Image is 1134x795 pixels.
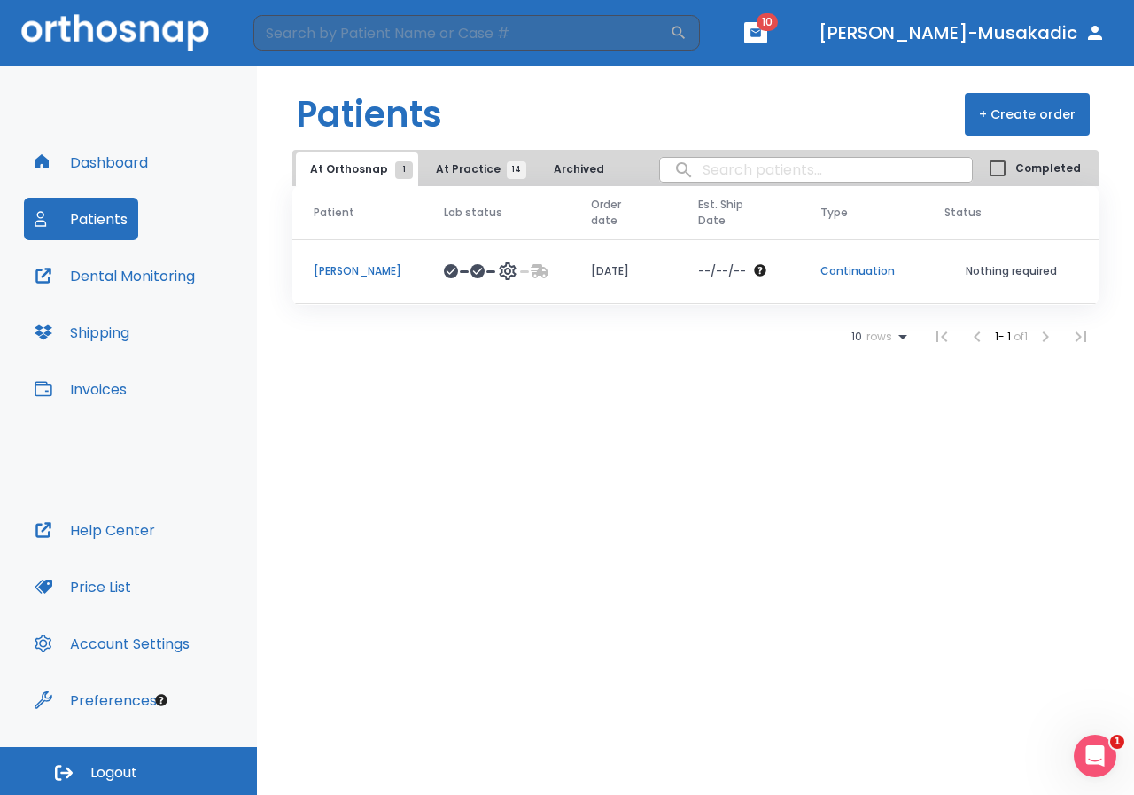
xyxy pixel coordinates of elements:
span: Completed [1015,160,1081,176]
span: 10 [757,13,778,31]
button: Price List [24,565,142,608]
td: [DATE] [570,239,677,304]
button: Dashboard [24,141,159,183]
span: 14 [507,161,526,179]
span: rows [862,331,892,343]
button: Patients [24,198,138,240]
input: Search by Patient Name or Case # [253,15,670,51]
img: Orthosnap [21,14,209,51]
span: Type [820,205,848,221]
div: tabs [296,152,610,186]
iframe: Intercom live chat [1074,735,1116,777]
span: 10 [851,331,862,343]
span: Status [944,205,982,221]
span: of 1 [1014,329,1028,344]
p: [PERSON_NAME] [314,263,401,279]
button: Help Center [24,509,166,551]
div: The date will be available after approving treatment plan [698,263,777,279]
span: At Orthosnap [310,161,404,177]
button: [PERSON_NAME]-Musakadic [812,17,1113,49]
span: 1 [395,161,413,179]
div: Tooltip anchor [153,692,169,708]
button: Preferences [24,679,167,721]
p: Nothing required [944,263,1077,279]
p: --/--/-- [698,263,746,279]
span: At Practice [436,161,517,177]
button: Dental Monitoring [24,254,206,297]
span: 1 - 1 [995,329,1014,344]
button: Invoices [24,368,137,410]
span: Lab status [444,205,502,221]
button: + Create order [965,93,1090,136]
span: Est. Ship Date [698,197,765,229]
span: Logout [90,763,137,783]
span: Order date [591,197,643,229]
button: Archived [534,152,623,186]
button: Account Settings [24,622,200,665]
button: Shipping [24,311,140,354]
p: Continuation [820,263,902,279]
span: 1 [1110,735,1124,749]
span: Patient [314,205,354,221]
h1: Patients [296,88,442,141]
input: search [660,152,972,187]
